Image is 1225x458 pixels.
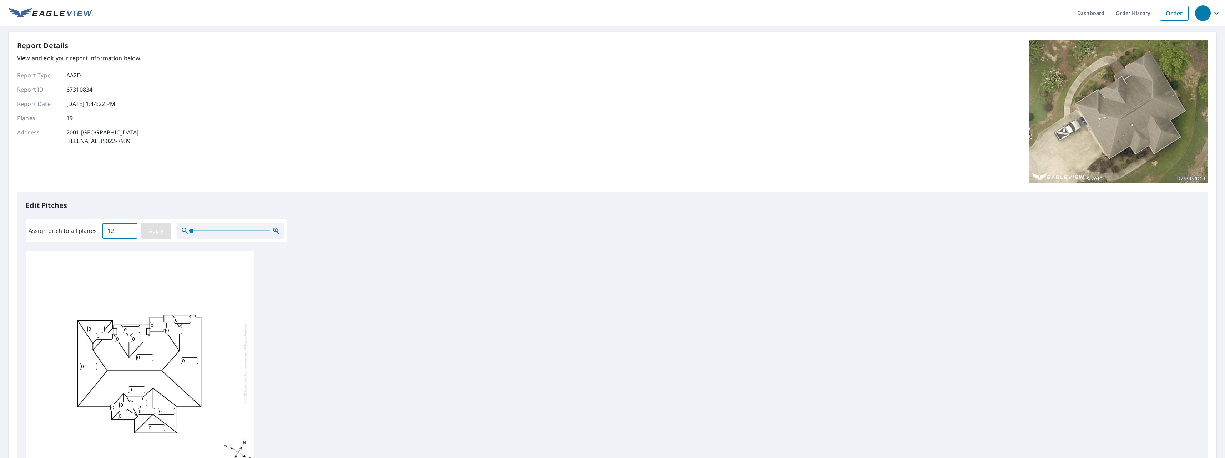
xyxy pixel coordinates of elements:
[17,128,60,145] p: Address
[9,8,93,19] img: EV Logo
[66,100,116,108] p: [DATE] 1:44:22 PM
[26,200,1199,211] p: Edit Pitches
[141,223,171,239] button: Apply
[17,100,60,108] p: Report Date
[29,227,97,235] label: Assign pitch to all planes
[17,54,142,62] p: View and edit your report information below.
[1160,6,1189,21] a: Order
[66,128,138,145] p: 2001 [GEOGRAPHIC_DATA] HELENA, AL 35022-7939
[17,85,60,94] p: Report ID
[17,114,60,122] p: Planes
[102,221,137,241] input: 00.0
[147,227,166,235] span: Apply
[66,71,81,80] p: AA2D
[66,85,92,94] p: 67310834
[17,71,60,80] p: Report Type
[66,114,73,122] p: 19
[1029,40,1208,183] img: Top image
[17,40,69,51] p: Report Details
